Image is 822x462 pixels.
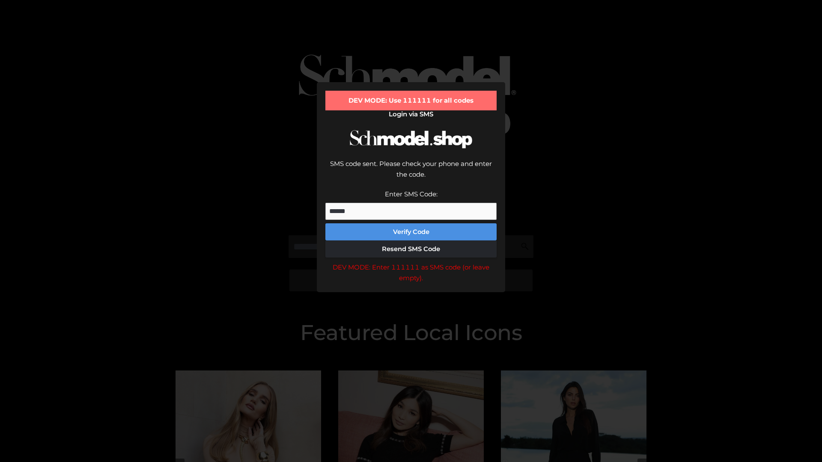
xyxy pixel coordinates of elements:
div: DEV MODE: Use 111111 for all codes [325,91,497,110]
button: Resend SMS Code [325,240,497,258]
h2: Login via SMS [325,110,497,118]
div: DEV MODE: Enter 111111 as SMS code (or leave empty). [325,262,497,284]
img: Schmodel Logo [347,122,475,156]
div: SMS code sent. Please check your phone and enter the code. [325,158,497,189]
label: Enter SMS Code: [385,190,438,198]
button: Verify Code [325,223,497,240]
